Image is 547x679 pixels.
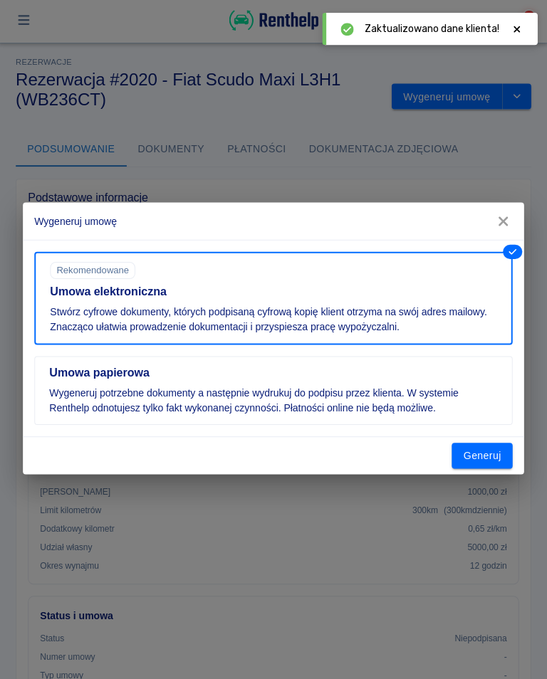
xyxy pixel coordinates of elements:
h2: Wygeneruj umowę [24,204,523,241]
button: Umowa papierowaWygeneruj potrzebne dokumenty a następnie wydrukuj do podpisu przez klienta. W sys... [36,357,511,426]
span: Zaktualizowano dane klienta! [364,24,498,39]
p: Stwórz cyfrowe dokumenty, których podpisaną cyfrową kopię klient otrzyma na swój adres mailowy. Z... [51,306,496,336]
h5: Umowa elektroniczna [51,286,496,300]
button: Umowa elektronicznaRekomendowaneStwórz cyfrowe dokumenty, których podpisaną cyfrową kopię klient ... [36,253,511,346]
button: Generuj [451,443,511,470]
p: Wygeneruj potrzebne dokumenty a następnie wydrukuj do podpisu przez klienta. W systemie Renthelp ... [51,386,496,416]
span: Rekomendowane [52,266,135,277]
h5: Umowa papierowa [51,367,496,381]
